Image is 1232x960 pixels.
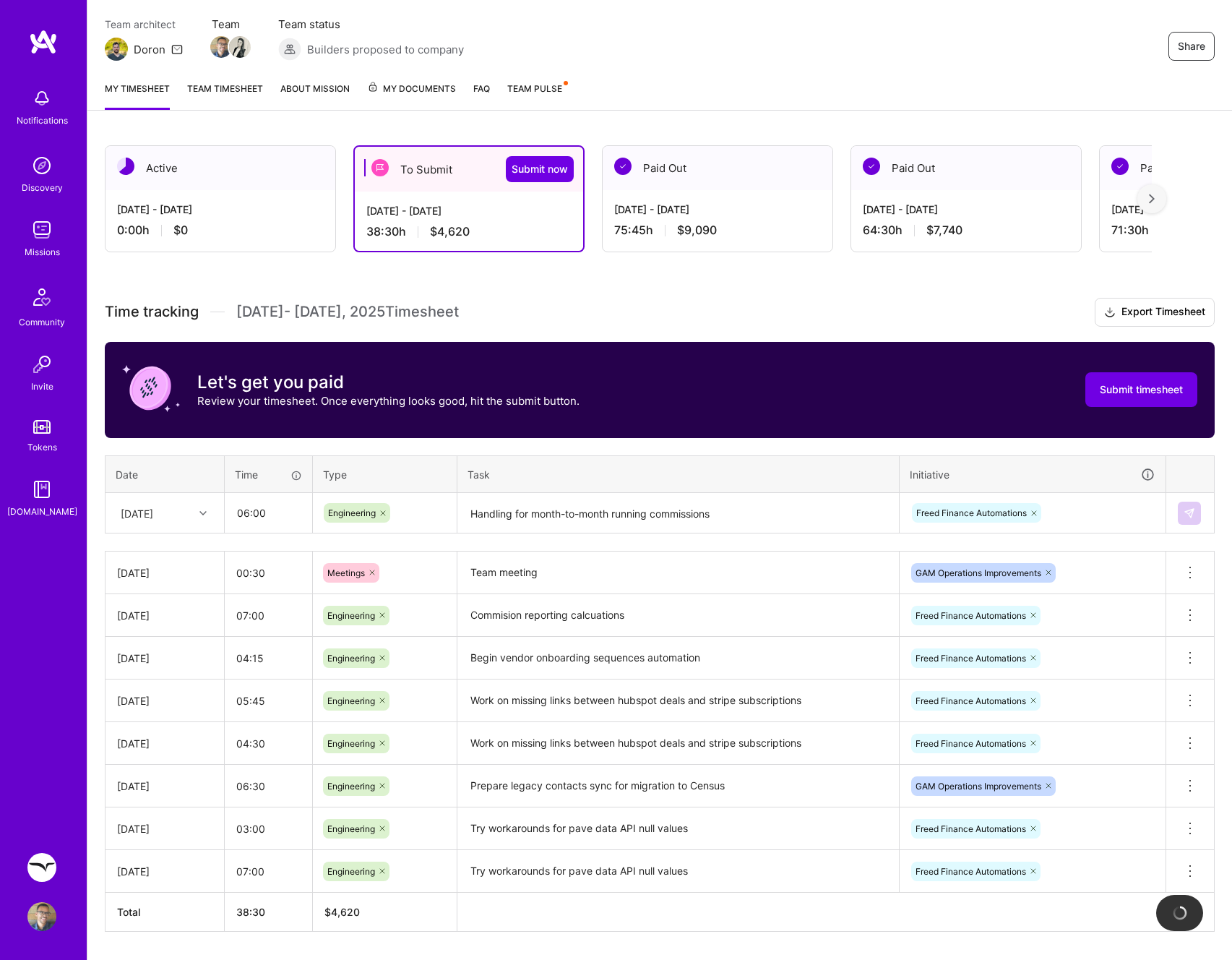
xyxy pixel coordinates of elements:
img: Builders proposed to company [278,38,301,61]
a: About Mission [280,81,350,110]
button: Export Timesheet [1095,298,1215,327]
textarea: Try workarounds for pave data API null values [459,852,897,891]
img: Paid Out [614,158,632,175]
img: Team Architect [105,38,128,61]
span: Time tracking [105,303,199,321]
input: HH:MM [225,852,312,891]
span: GAM Operations Improvements [916,567,1041,578]
p: Review your timesheet. Once everything looks good, hit the submit button. [197,393,580,408]
span: My Documents [367,81,456,97]
div: [DATE] [121,505,153,520]
img: User Avatar [27,902,56,931]
div: [DATE] - [DATE] [366,203,572,218]
textarea: Handling for month-to-month running commissions [459,494,897,533]
img: guide book [27,475,56,504]
th: Date [105,455,225,493]
img: Freed: Enterprise healthcare AI integration tool [27,853,56,882]
span: Submit timesheet [1100,382,1183,397]
span: Engineering [327,738,375,749]
i: icon Mail [171,43,183,55]
input: HH:MM [225,767,312,805]
span: $4,620 [430,224,470,239]
textarea: Commision reporting calcuations [459,596,897,635]
div: Missions [25,244,60,260]
a: My timesheet [105,81,170,110]
span: Engineering [327,695,375,706]
input: HH:MM [225,724,312,763]
textarea: Work on missing links between hubspot deals and stripe subscriptions [459,724,897,763]
span: Freed Finance Automations [916,738,1026,749]
div: [DATE] - [DATE] [614,202,821,217]
input: HH:MM [225,596,312,635]
img: Team Member Avatar [229,36,251,58]
div: [DOMAIN_NAME] [7,504,77,519]
div: 75:45 h [614,223,821,238]
a: Team timesheet [187,81,263,110]
span: $9,090 [677,223,717,238]
span: Submit now [512,162,568,176]
img: Active [117,158,134,175]
div: [DATE] [117,736,212,751]
span: Engineering [328,507,376,518]
div: [DATE] - [DATE] [117,202,324,217]
img: Paid Out [863,158,880,175]
span: Engineering [327,610,375,621]
span: Team [212,17,249,32]
span: Freed Finance Automations [916,823,1026,834]
img: Paid Out [1111,158,1129,175]
img: bell [27,84,56,113]
img: logo [29,29,58,55]
div: [DATE] [117,779,212,794]
a: Team Member Avatar [231,35,249,59]
span: Team architect [105,17,183,32]
input: HH:MM [225,494,311,532]
button: Submit now [506,156,574,182]
textarea: Try workarounds for pave data API null values [459,809,897,849]
input: HH:MM [225,682,312,720]
button: Share [1168,32,1215,61]
div: Tokens [27,440,57,455]
img: Team Member Avatar [210,36,232,58]
span: $ 4,620 [324,906,360,918]
div: 64:30 h [863,223,1069,238]
span: Team Pulse [507,83,562,94]
a: Team Member Avatar [212,35,231,59]
i: icon Chevron [199,510,207,517]
span: Engineering [327,866,375,877]
a: My Documents [367,81,456,110]
img: tokens [33,420,51,434]
img: right [1149,194,1155,204]
span: Freed Finance Automations [916,653,1026,664]
img: Community [25,280,59,314]
span: $0 [173,223,188,238]
a: Team Pulse [507,81,567,110]
div: 0:00 h [117,223,324,238]
textarea: Work on missing links between hubspot deals and stripe subscriptions [459,681,897,721]
img: teamwork [27,215,56,244]
div: Notifications [17,113,68,128]
button: Submit timesheet [1085,372,1197,407]
span: Freed Finance Automations [916,507,1027,518]
span: Freed Finance Automations [916,866,1026,877]
th: 38:30 [225,893,313,932]
span: Engineering [327,781,375,792]
div: [DATE] [117,608,212,623]
span: Engineering [327,653,375,664]
div: To Submit [355,147,583,192]
div: 38:30 h [366,224,572,239]
textarea: Begin vendor onboarding sequences automation [459,638,897,678]
span: [DATE] - [DATE] , 2025 Timesheet [236,303,459,321]
div: [DATE] [117,821,212,836]
th: Total [105,893,225,932]
div: [DATE] - [DATE] [863,202,1069,217]
span: Engineering [327,823,375,834]
img: Submit [1184,507,1195,519]
div: null [1178,502,1202,525]
a: User Avatar [24,902,60,931]
div: Active [105,146,335,190]
span: Team status [278,17,464,32]
img: loading [1171,904,1189,922]
img: Invite [27,350,56,379]
span: Builders proposed to company [307,42,464,57]
div: Doron [134,42,165,57]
